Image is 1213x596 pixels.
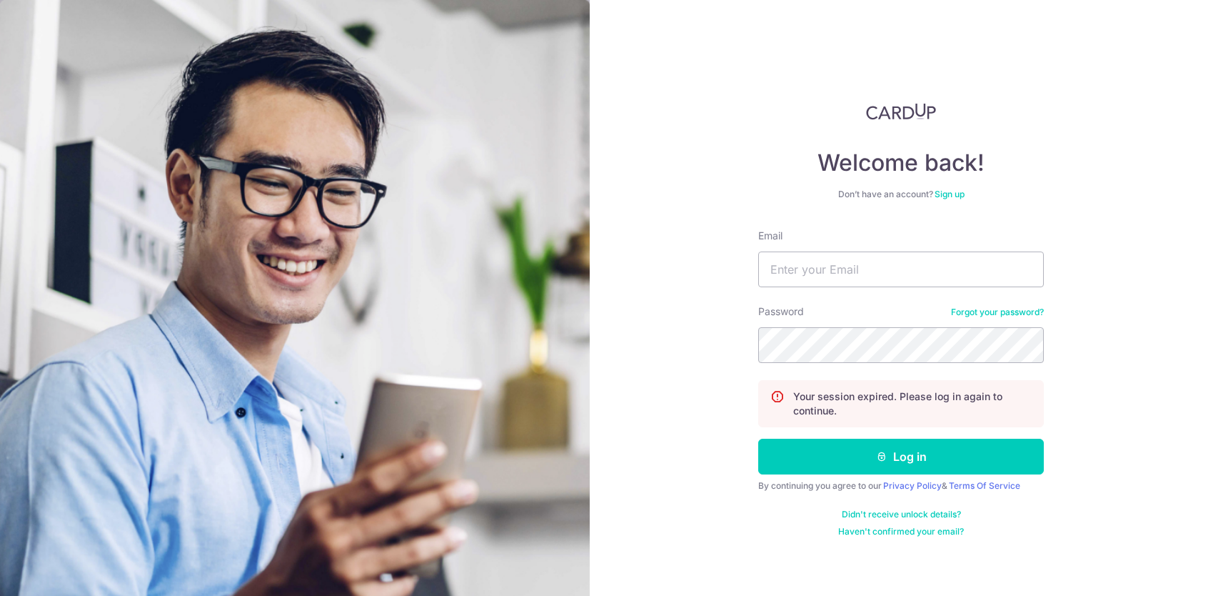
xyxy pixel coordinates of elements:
[866,103,936,120] img: CardUp Logo
[935,189,965,199] a: Sign up
[838,526,964,537] a: Haven't confirmed your email?
[883,480,942,491] a: Privacy Policy
[793,389,1032,418] p: Your session expired. Please log in again to continue.
[758,252,1044,287] input: Enter your Email
[842,509,961,520] a: Didn't receive unlock details?
[758,149,1044,177] h4: Welcome back!
[758,480,1044,492] div: By continuing you agree to our &
[758,439,1044,475] button: Log in
[949,480,1020,491] a: Terms Of Service
[758,304,804,319] label: Password
[951,307,1044,318] a: Forgot your password?
[758,189,1044,200] div: Don’t have an account?
[758,229,782,243] label: Email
